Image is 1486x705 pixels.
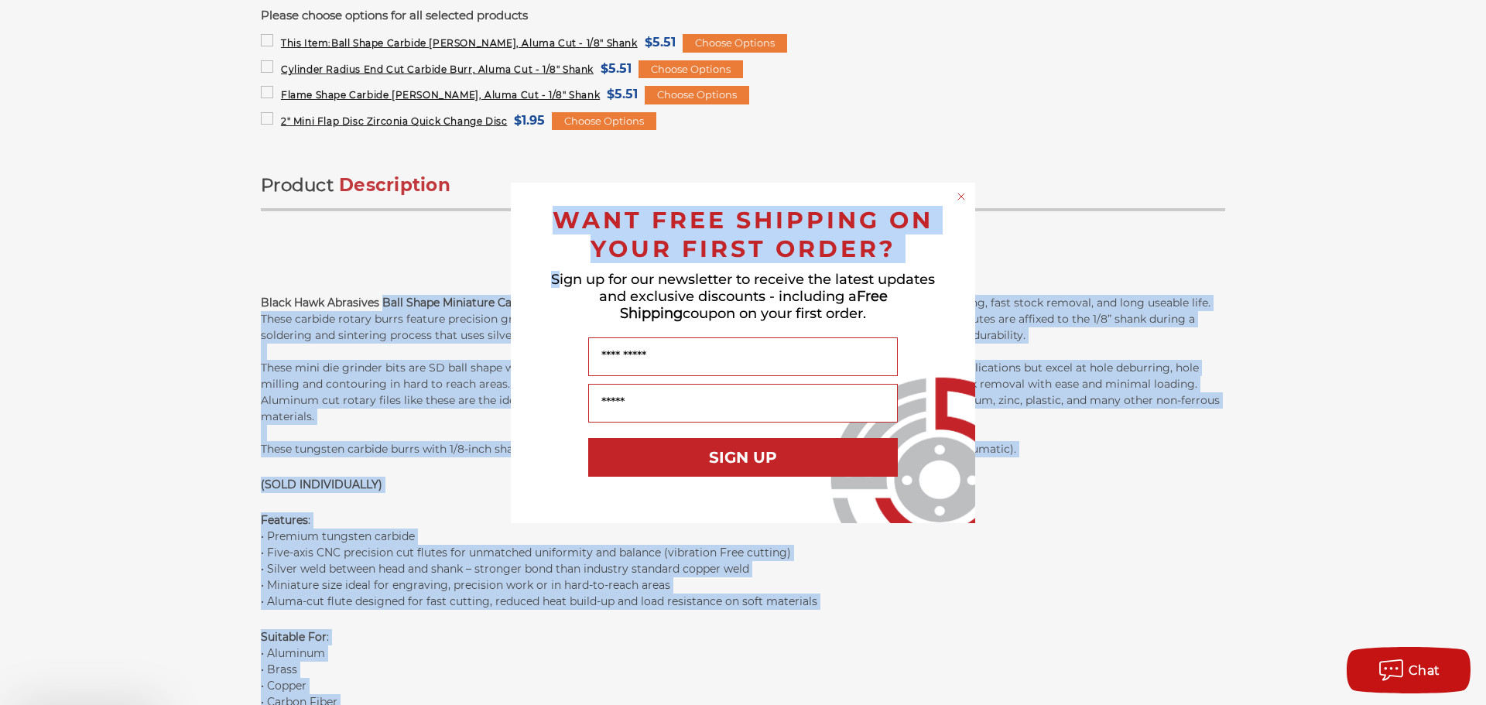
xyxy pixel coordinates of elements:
[620,288,888,322] span: Free Shipping
[1347,647,1471,693] button: Chat
[553,206,933,263] span: WANT FREE SHIPPING ON YOUR FIRST ORDER?
[954,189,969,204] button: Close dialog
[1409,663,1440,678] span: Chat
[551,271,935,322] span: Sign up for our newsletter to receive the latest updates and exclusive discounts - including a co...
[588,438,898,477] button: SIGN UP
